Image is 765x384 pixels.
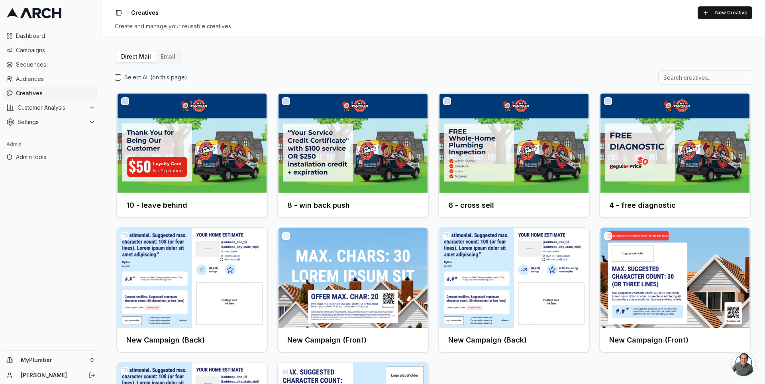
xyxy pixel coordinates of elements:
[131,9,159,17] span: Creatives
[124,73,187,81] label: Select All (on this page)
[609,200,676,211] h3: 4 - free diagnostic
[448,335,527,346] h3: New Campaign (Back)
[278,228,428,328] img: Front creative for New Campaign (Front)
[698,6,752,19] button: New Creative
[3,58,98,71] a: Sequences
[287,335,367,346] h3: New Campaign (Front)
[600,228,750,328] img: Front creative for New Campaign (Front)
[16,89,95,97] span: Creatives
[18,104,86,112] span: Customer Analysis
[21,371,80,379] a: [PERSON_NAME]
[117,228,267,328] img: Front creative for New Campaign (Back)
[3,151,98,163] a: Admin tools
[3,354,98,366] button: MyPlumber
[609,335,688,346] h3: New Campaign (Front)
[3,116,98,128] button: Settings
[116,51,156,62] button: Direct Mail
[439,228,589,328] img: Front creative for New Campaign (Back)
[3,73,98,85] a: Audiences
[126,335,205,346] h3: New Campaign (Back)
[439,93,589,193] img: Front creative for 6 - cross sell
[3,87,98,100] a: Creatives
[16,61,95,69] span: Sequences
[3,30,98,42] a: Dashboard
[732,352,755,376] div: Open chat
[287,200,350,211] h3: 8 - win back push
[658,70,752,85] input: Search creatives...
[16,32,95,40] span: Dashboard
[16,153,95,161] span: Admin tools
[86,370,98,381] button: Log out
[3,101,98,114] button: Customer Analysis
[156,51,180,62] button: Email
[3,44,98,57] a: Campaigns
[278,93,428,193] img: Front creative for 8 - win back push
[16,46,95,54] span: Campaigns
[117,93,267,193] img: Front creative for 10 - leave behind
[3,138,98,151] div: Admin
[131,9,159,17] nav: breadcrumb
[16,75,95,83] span: Audiences
[600,93,750,193] img: Front creative for 4 - free diagnostic
[126,200,187,211] h3: 10 - leave behind
[21,356,86,364] span: MyPlumber
[18,118,86,126] span: Settings
[115,22,752,30] div: Create and manage your reusable creatives
[448,200,494,211] h3: 6 - cross sell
